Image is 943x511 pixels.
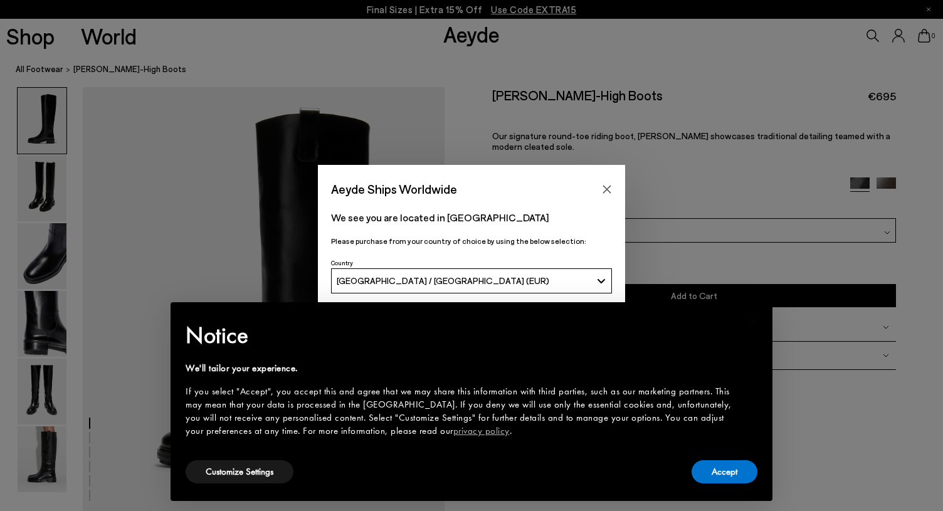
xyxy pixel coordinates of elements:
span: Country [331,259,353,266]
h2: Notice [186,319,737,352]
button: Close [598,180,616,199]
a: privacy policy [453,424,510,437]
div: We'll tailor your experience. [186,362,737,375]
button: Accept [692,460,757,483]
button: Close this notice [737,306,767,336]
span: [GEOGRAPHIC_DATA] / [GEOGRAPHIC_DATA] (EUR) [337,275,549,286]
span: × [749,311,757,330]
span: Aeyde Ships Worldwide [331,178,457,200]
button: Customize Settings [186,460,293,483]
div: If you select "Accept", you accept this and agree that we may share this information with third p... [186,385,737,438]
p: Please purchase from your country of choice by using the below selection: [331,235,612,247]
p: We see you are located in [GEOGRAPHIC_DATA] [331,210,612,225]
